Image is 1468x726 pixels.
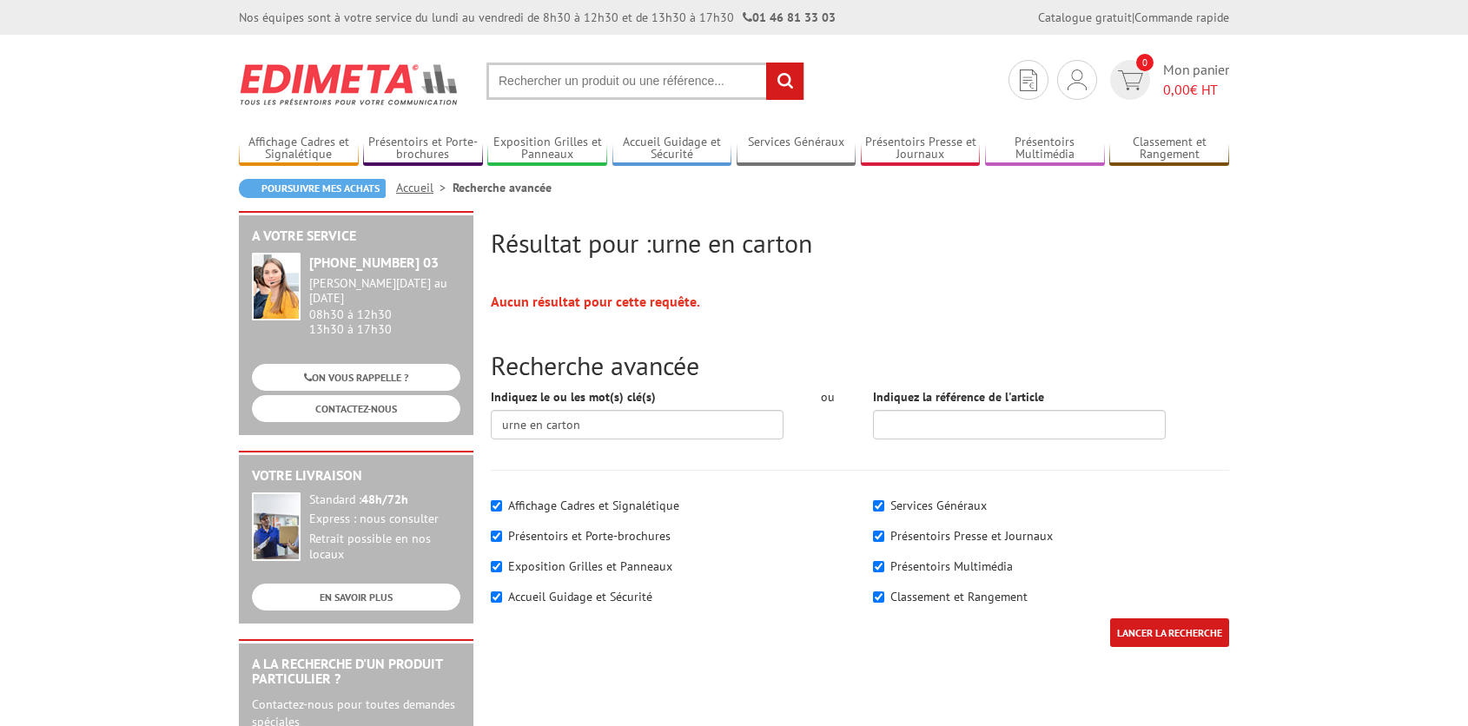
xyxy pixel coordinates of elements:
[1109,135,1229,163] a: Classement et Rangement
[743,10,836,25] strong: 01 46 81 33 03
[252,253,301,320] img: widget-service.jpg
[508,498,679,513] label: Affichage Cadres et Signalétique
[491,500,502,511] input: Affichage Cadres et Signalétique
[491,351,1229,379] h2: Recherche avancée
[252,584,460,610] a: EN SAVOIR PLUS
[252,228,460,244] h2: A votre service
[309,254,439,271] strong: [PHONE_NUMBER] 03
[651,226,812,260] span: urne en carton
[1136,54,1154,71] span: 0
[890,589,1028,604] label: Classement et Rangement
[1163,81,1190,98] span: 0,00
[810,388,847,406] div: ou
[252,657,460,687] h2: A la recherche d'un produit particulier ?
[1163,80,1229,100] span: € HT
[239,9,836,26] div: Nos équipes sont à votre service du lundi au vendredi de 8h30 à 12h30 et de 13h30 à 17h30
[766,63,803,100] input: rechercher
[890,528,1053,544] label: Présentoirs Presse et Journaux
[1163,60,1229,100] span: Mon panier
[491,561,502,572] input: Exposition Grilles et Panneaux
[363,135,483,163] a: Présentoirs et Porte-brochures
[1134,10,1229,25] a: Commande rapide
[239,135,359,163] a: Affichage Cadres et Signalétique
[1110,618,1229,647] input: LANCER LA RECHERCHE
[396,180,453,195] a: Accueil
[873,591,884,603] input: Classement et Rangement
[508,528,671,544] label: Présentoirs et Porte-brochures
[486,63,804,100] input: Rechercher un produit ou une référence...
[309,492,460,508] div: Standard :
[491,531,502,542] input: Présentoirs et Porte-brochures
[873,500,884,511] input: Services Généraux
[1068,69,1087,90] img: devis rapide
[1020,69,1037,91] img: devis rapide
[985,135,1105,163] a: Présentoirs Multimédia
[487,135,607,163] a: Exposition Grilles et Panneaux
[873,388,1044,406] label: Indiquez la référence de l'article
[239,179,386,198] a: Poursuivre mes achats
[737,135,856,163] a: Services Généraux
[361,492,408,507] strong: 48h/72h
[239,52,460,116] img: Edimeta
[508,589,652,604] label: Accueil Guidage et Sécurité
[491,228,1229,257] h2: Résultat pour :
[873,561,884,572] input: Présentoirs Multimédia
[861,135,981,163] a: Présentoirs Presse et Journaux
[1106,60,1229,100] a: devis rapide 0 Mon panier 0,00€ HT
[252,364,460,391] a: ON VOUS RAPPELLE ?
[873,531,884,542] input: Présentoirs Presse et Journaux
[309,511,460,527] div: Express : nous consulter
[1038,9,1229,26] div: |
[508,558,672,574] label: Exposition Grilles et Panneaux
[252,395,460,422] a: CONTACTEZ-NOUS
[453,179,552,196] li: Recherche avancée
[1038,10,1132,25] a: Catalogue gratuit
[252,492,301,561] img: widget-livraison.jpg
[491,591,502,603] input: Accueil Guidage et Sécurité
[1118,70,1143,90] img: devis rapide
[890,558,1013,574] label: Présentoirs Multimédia
[491,293,700,310] strong: Aucun résultat pour cette requête.
[309,276,460,306] div: [PERSON_NAME][DATE] au [DATE]
[491,388,656,406] label: Indiquez le ou les mot(s) clé(s)
[309,531,460,563] div: Retrait possible en nos locaux
[309,276,460,336] div: 08h30 à 12h30 13h30 à 17h30
[252,468,460,484] h2: Votre livraison
[890,498,987,513] label: Services Généraux
[612,135,732,163] a: Accueil Guidage et Sécurité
